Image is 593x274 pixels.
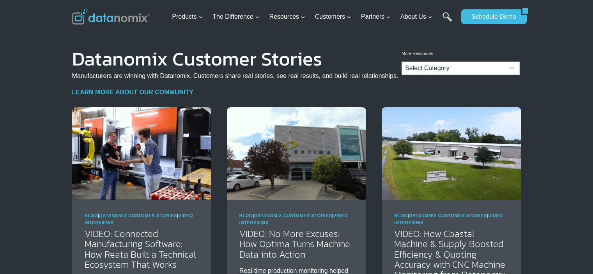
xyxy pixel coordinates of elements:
img: Reata’s Connected Manufacturing Software Ecosystem [72,107,211,200]
a: Blog [239,213,253,218]
nav: Primary Navigation [169,4,457,30]
span: Partners [361,12,391,22]
a: Search [443,12,452,30]
img: Coastal Machine Improves Efficiency & Quotes with Datanomix [382,107,521,200]
span: Customers [315,12,351,22]
span: | | [239,213,348,225]
span: The Difference [212,12,260,22]
a: Schedule Demo [461,9,521,24]
a: VIDEO: No More Excuses: How Optima Turns Machine Data into Action [239,227,350,261]
a: Datanomix Customer Stories [254,213,332,218]
a: Datanomix Customer Stories [99,213,177,218]
img: Discover how Optima Manufacturing uses Datanomix to turn raw machine data into real-time insights... [227,107,366,200]
span: | | [85,213,193,225]
p: More Resources [402,50,520,57]
a: VIDEO: Connected Manufacturing Software: How Reata Built a Technical Ecosystem That Works [85,227,196,271]
span: About Us [400,12,432,22]
a: Blog [394,213,408,218]
span: | | [394,213,503,225]
img: Datanomix [72,9,150,25]
h1: Datanomix Customer Stories [72,53,398,65]
a: Blog [85,213,98,218]
p: Manufacturers are winning with Datanomix. Customers share real stories, see real results, and bui... [72,71,398,81]
a: LEARN MORE ABOUT OUR COMMUNITY [72,89,193,95]
span: Products [172,12,203,22]
a: Datanomix Customer Stories [409,213,487,218]
span: Resources [269,12,305,22]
